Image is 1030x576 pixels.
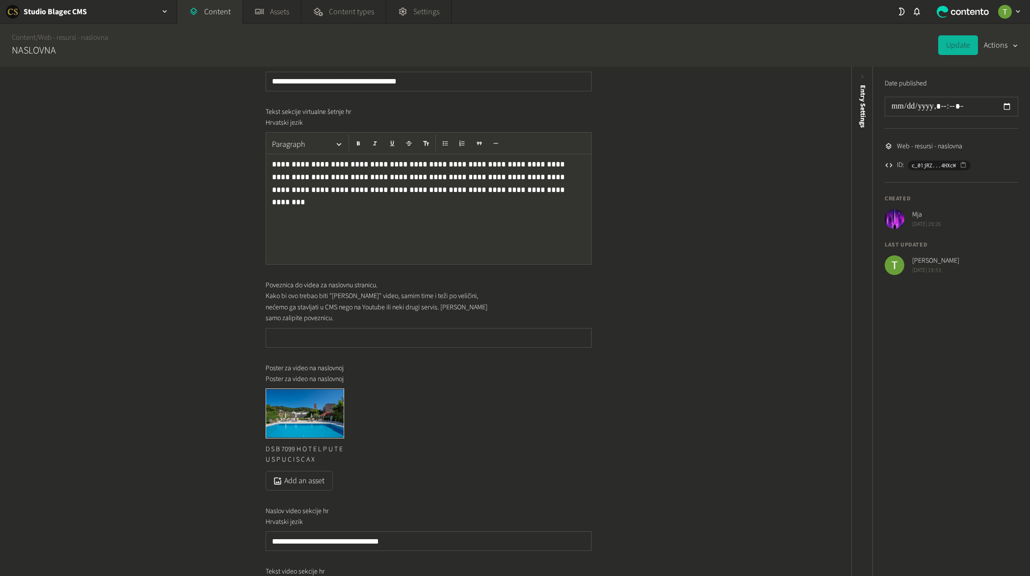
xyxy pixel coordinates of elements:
[858,85,868,128] span: Entry Settings
[885,79,927,89] label: Date published
[912,266,959,275] span: [DATE] 19:53
[268,135,347,154] button: Paragraph
[938,35,978,55] button: Update
[897,141,962,152] span: Web - resursi - naslovna
[266,471,333,491] button: Add an asset
[897,160,904,170] span: ID:
[912,210,941,220] span: Mja
[266,439,344,471] div: D S B 7099 H O T E L P U T E U S P U C I S C A X
[885,241,1018,249] h4: Last updated
[266,517,489,527] p: Hrvatski jezik
[908,161,971,170] button: c_01jRZ...4HXcW
[885,209,904,229] img: Mja
[912,256,959,266] span: [PERSON_NAME]
[984,35,1018,55] button: Actions
[413,6,439,18] span: Settings
[266,107,351,117] span: Tekst sekcije virtualne šetnje hr
[998,5,1012,19] img: Tihana Blagec
[885,194,1018,203] h4: Created
[266,291,489,324] p: Kako bi ovo trebao biti "[PERSON_NAME]" video, samim time i teži po veličini, nećemo ga stavljati...
[912,220,941,229] span: [DATE] 19:26
[885,255,904,275] img: Tihana Blagec
[912,161,956,170] span: c_01jRZ...4HXcW
[38,32,108,43] a: Web - resursi - naslovna
[12,32,36,43] a: Content
[266,117,489,128] p: Hrvatski jezik
[12,43,56,58] h2: NASLOVNA
[266,363,344,374] span: Poster za video na naslovnoj
[266,280,378,291] span: Poveznica do videa za naslovnu stranicu.
[6,5,20,19] img: Studio Blagec CMS
[266,506,328,517] span: Naslov video sekcije hr
[329,6,374,18] span: Content types
[24,6,87,18] h2: Studio Blagec CMS
[266,389,344,438] img: D S B 7099 H O T E L P U T E U S P U C I S C A X
[36,32,38,43] span: /
[266,374,489,384] p: Poster za video na naslovnoj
